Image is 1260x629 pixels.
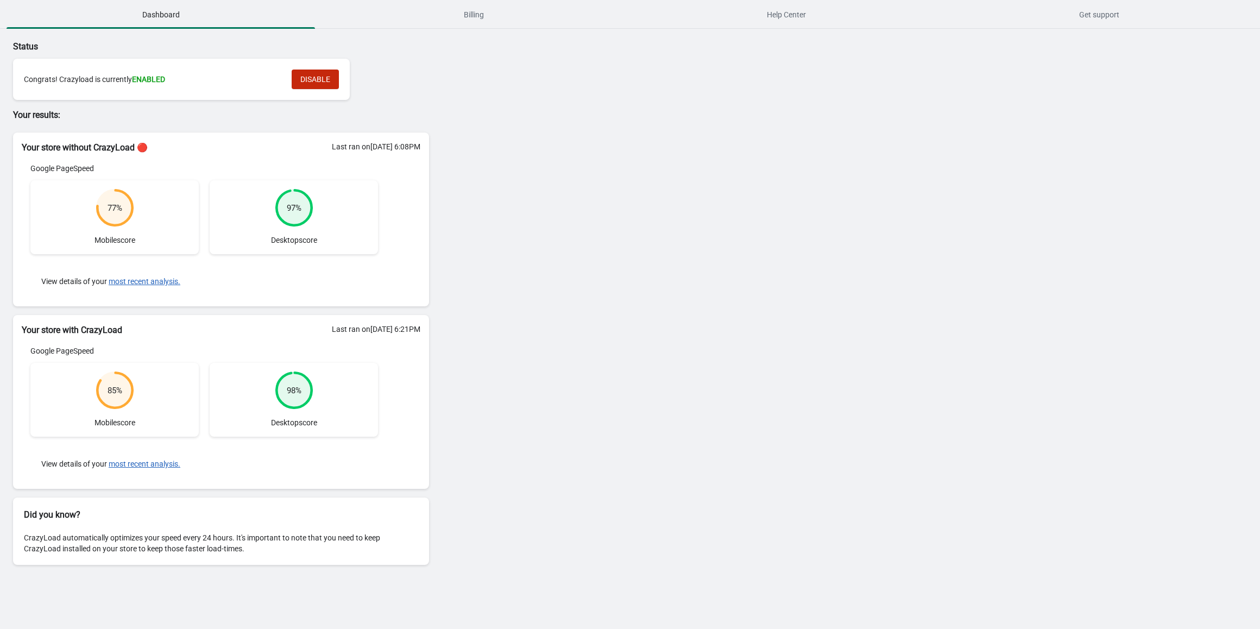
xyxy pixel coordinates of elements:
[632,5,941,24] span: Help Center
[108,203,122,213] div: 77 %
[7,5,315,24] span: Dashboard
[4,1,317,29] button: Dashboard
[300,75,330,84] span: DISABLE
[332,324,420,335] div: Last ran on [DATE] 6:21PM
[109,460,180,468] button: most recent analysis.
[30,180,199,254] div: Mobile score
[24,74,281,85] div: Congrats! Crazyload is currently
[24,508,418,521] h2: Did you know?
[30,363,199,437] div: Mobile score
[22,324,420,337] h2: Your store with CrazyLoad
[30,163,378,174] div: Google PageSpeed
[287,385,301,396] div: 98 %
[30,448,378,480] div: View details of your
[30,345,378,356] div: Google PageSpeed
[13,40,429,53] p: Status
[332,141,420,152] div: Last ran on [DATE] 6:08PM
[13,521,429,565] div: CrazyLoad automatically optimizes your speed every 24 hours. It's important to note that you need...
[30,265,378,298] div: View details of your
[210,363,378,437] div: Desktop score
[210,180,378,254] div: Desktop score
[22,141,420,154] h2: Your store without CrazyLoad 🔴
[109,277,180,286] button: most recent analysis.
[108,385,122,396] div: 85 %
[287,203,301,213] div: 97 %
[319,5,628,24] span: Billing
[945,5,1253,24] span: Get support
[132,75,165,84] span: ENABLED
[292,70,339,89] button: DISABLE
[13,109,429,122] p: Your results:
